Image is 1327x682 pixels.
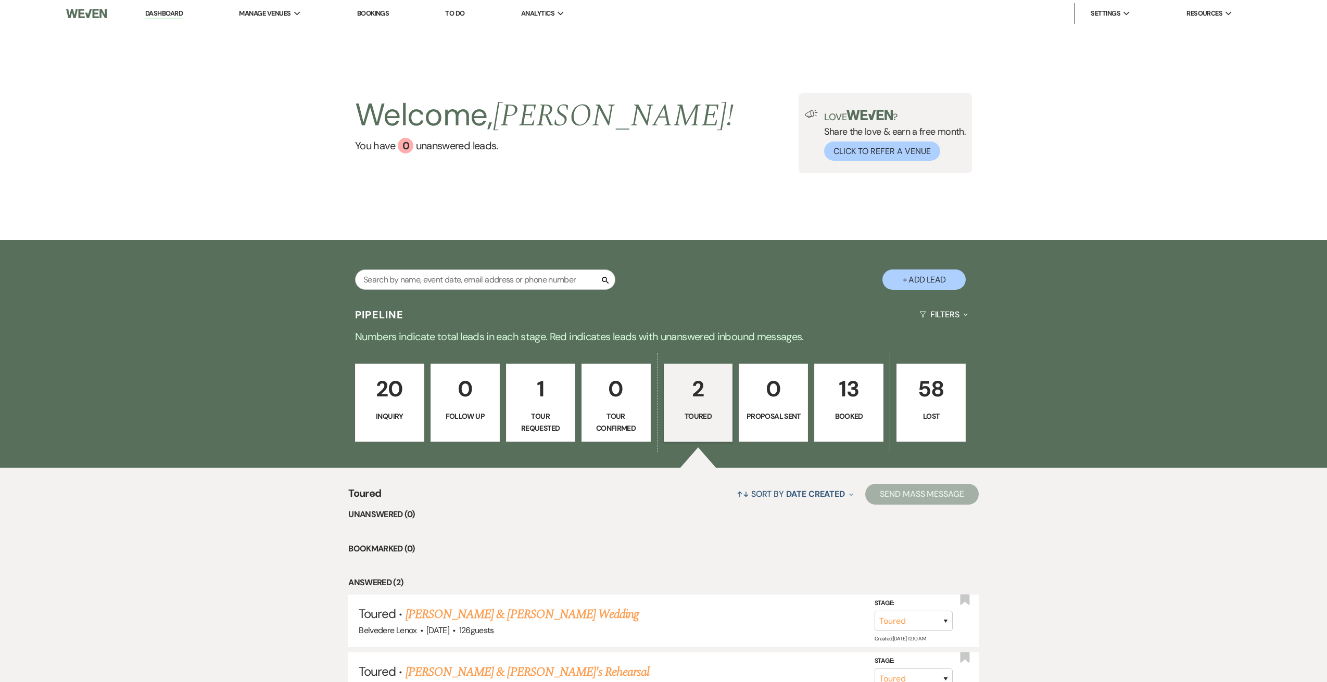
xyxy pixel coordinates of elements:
p: Follow Up [437,410,493,422]
a: You have 0 unanswered leads. [355,138,734,153]
a: 2Toured [664,364,733,442]
span: 126 guests [459,625,494,636]
a: [PERSON_NAME] & [PERSON_NAME] Wedding [406,605,639,624]
button: Filters [915,301,972,328]
div: 0 [398,138,413,153]
span: Resources [1186,8,1222,19]
input: Search by name, event date, email address or phone number [355,269,615,290]
span: Created: [DATE] 12:10 AM [875,635,926,642]
a: To Do [445,9,464,18]
p: Inquiry [362,410,418,422]
p: Lost [903,410,959,422]
p: Love ? [824,110,966,122]
p: Numbers indicate total leads in each stage. Red indicates leads with unanswered inbound messages. [289,328,1039,345]
a: Dashboard [145,9,183,19]
label: Stage: [875,655,953,667]
button: Send Mass Message [865,484,979,505]
p: Proposal Sent [745,410,801,422]
a: 20Inquiry [355,364,424,442]
a: 0Tour Confirmed [582,364,651,442]
li: Unanswered (0) [348,508,979,521]
span: Manage Venues [239,8,290,19]
img: weven-logo-green.svg [846,110,893,120]
li: Answered (2) [348,576,979,589]
span: [PERSON_NAME] ! [493,92,734,140]
img: Weven Logo [66,3,107,24]
a: Bookings [357,9,389,18]
div: Share the love & earn a free month. [818,110,966,161]
p: Toured [671,410,726,422]
button: + Add Lead [882,269,966,290]
h2: Welcome, [355,93,734,138]
h3: Pipeline [355,307,404,322]
p: 13 [821,371,877,406]
span: [DATE] [426,625,449,636]
li: Bookmarked (0) [348,542,979,556]
a: [PERSON_NAME] & [PERSON_NAME]'s Rehearsal [406,663,650,681]
a: 1Tour Requested [506,364,575,442]
p: Tour Confirmed [588,410,644,434]
span: Belvedere Lenox [359,625,416,636]
p: Tour Requested [513,410,568,434]
p: Booked [821,410,877,422]
span: Toured [359,606,396,622]
a: 0Proposal Sent [739,364,808,442]
span: Date Created [786,488,845,499]
label: Stage: [875,598,953,609]
span: Settings [1091,8,1120,19]
span: Analytics [521,8,554,19]
span: Toured [348,485,381,508]
button: Sort By Date Created [732,480,857,508]
a: 13Booked [814,364,883,442]
img: loud-speaker-illustration.svg [805,110,818,118]
p: 1 [513,371,568,406]
p: 2 [671,371,726,406]
p: 0 [745,371,801,406]
p: 0 [437,371,493,406]
p: 20 [362,371,418,406]
span: ↑↓ [737,488,749,499]
p: 0 [588,371,644,406]
p: 58 [903,371,959,406]
span: Toured [359,663,396,679]
a: 58Lost [896,364,966,442]
button: Click to Refer a Venue [824,141,940,161]
a: 0Follow Up [431,364,500,442]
